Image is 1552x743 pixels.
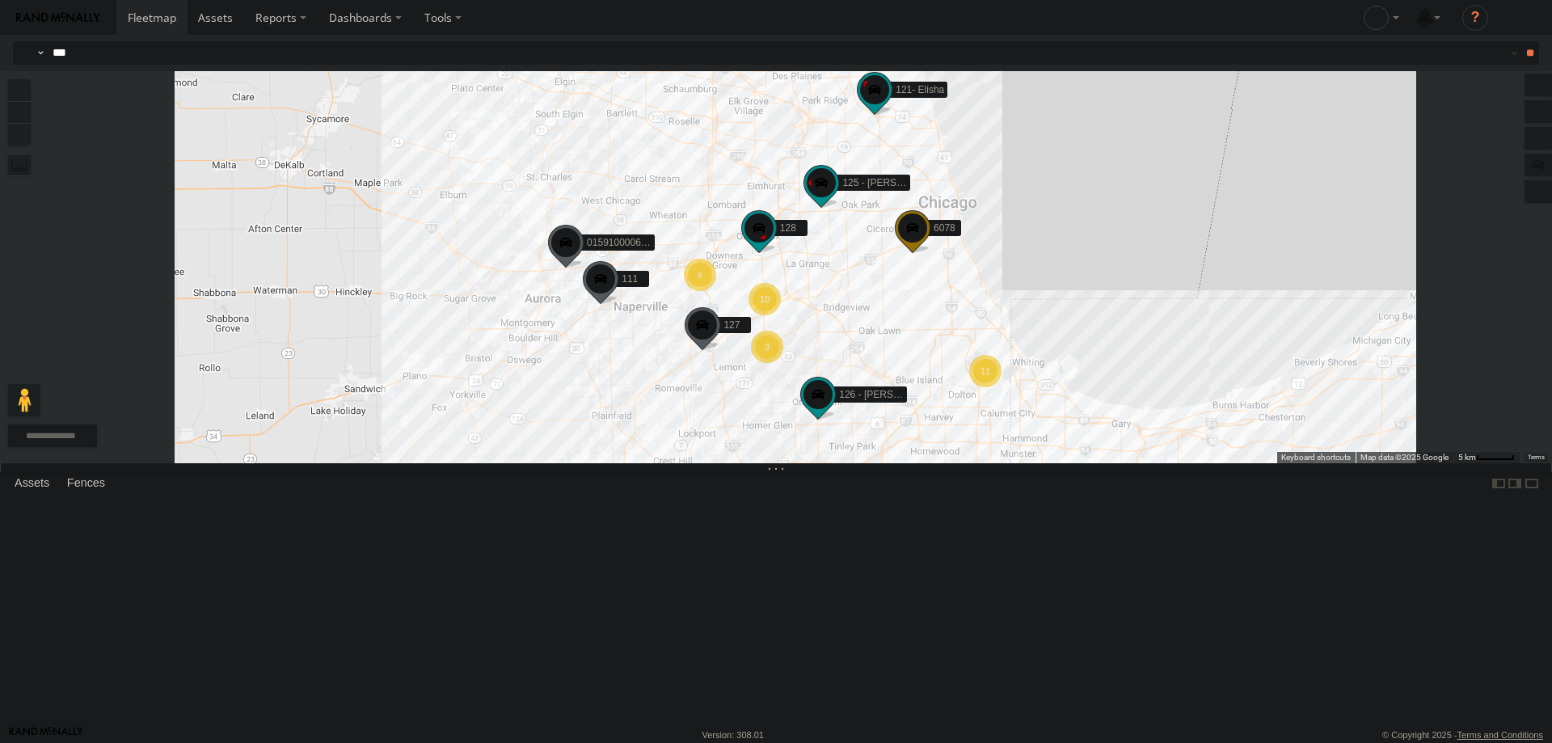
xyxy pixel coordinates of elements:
[839,389,943,400] span: 126 - [PERSON_NAME]
[8,384,40,416] button: Drag Pegman onto the map to open Street View
[1358,6,1405,30] div: Ed Pruneda
[1458,453,1476,462] span: 5 km
[1360,453,1449,462] span: Map data ©2025 Google
[749,283,781,315] div: 10
[1382,730,1543,740] div: © Copyright 2025 -
[1281,452,1351,463] button: Keyboard shortcuts
[684,259,716,291] div: 6
[8,79,31,101] button: Zoom in
[896,84,944,95] span: 121- Elisha
[842,176,947,188] span: 125 - [PERSON_NAME]
[8,154,31,176] label: Measure
[702,730,764,740] div: Version: 308.01
[1457,730,1543,740] a: Terms and Conditions
[59,472,113,495] label: Fences
[1528,454,1545,461] a: Terms (opens in new tab)
[1491,472,1507,496] label: Dock Summary Table to the Left
[8,124,31,146] button: Zoom Home
[8,101,31,124] button: Zoom out
[1524,472,1540,496] label: Hide Summary Table
[780,222,796,234] span: 128
[6,472,57,495] label: Assets
[723,319,740,331] span: 127
[1462,5,1488,31] i: ?
[934,222,955,234] span: 6078
[622,272,638,284] span: 111
[587,237,668,248] span: 015910000672397
[751,331,783,363] div: 3
[1453,452,1520,463] button: Map Scale: 5 km per 44 pixels
[969,355,1002,387] div: 11
[9,727,83,743] a: Visit our Website
[1525,180,1552,203] label: Map Settings
[16,12,100,23] img: rand-logo.svg
[1507,472,1523,496] label: Dock Summary Table to the Right
[1486,41,1520,65] label: Search Filter Options
[34,41,47,65] label: Search Query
